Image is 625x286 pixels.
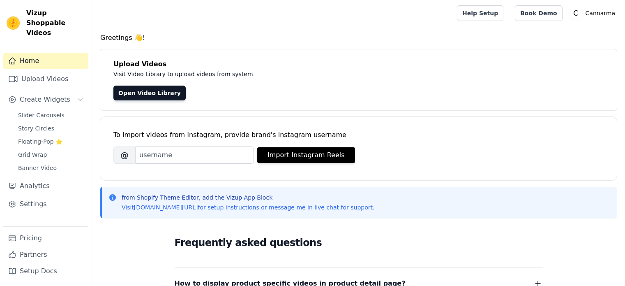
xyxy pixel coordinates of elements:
h4: Greetings 👋! [100,33,617,43]
button: Import Instagram Reels [257,147,355,163]
h2: Frequently asked questions [175,235,543,251]
a: Analytics [3,178,88,194]
p: Visit for setup instructions or message me in live chat for support. [122,203,374,212]
a: [DOMAIN_NAME][URL] [134,204,198,211]
a: Pricing [3,230,88,246]
a: Settings [3,196,88,212]
a: Book Demo [515,5,562,21]
span: Grid Wrap [18,151,47,159]
a: Help Setup [457,5,503,21]
a: Setup Docs [3,263,88,279]
span: Vizup Shoppable Videos [26,8,85,38]
a: Story Circles [13,123,88,134]
img: Vizup [7,16,20,30]
button: Create Widgets [3,91,88,108]
a: Banner Video [13,162,88,174]
a: Upload Videos [3,71,88,87]
span: Slider Carousels [18,111,65,119]
input: username [136,146,254,164]
span: @ [113,146,136,164]
p: Visit Video Library to upload videos from system [113,69,482,79]
button: C Cannarma [569,6,618,21]
span: Story Circles [18,124,54,133]
span: Banner Video [18,164,57,172]
h4: Upload Videos [113,59,604,69]
span: Floating-Pop ⭐ [18,137,62,146]
a: Partners [3,246,88,263]
a: Slider Carousels [13,109,88,121]
a: Open Video Library [113,86,186,100]
a: Home [3,53,88,69]
a: Floating-Pop ⭐ [13,136,88,147]
a: Grid Wrap [13,149,88,160]
span: Create Widgets [20,95,70,105]
div: To import videos from Instagram, provide brand's instagram username [113,130,604,140]
text: C [573,9,578,17]
p: Cannarma [582,6,618,21]
p: from Shopify Theme Editor, add the Vizup App Block [122,193,374,202]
